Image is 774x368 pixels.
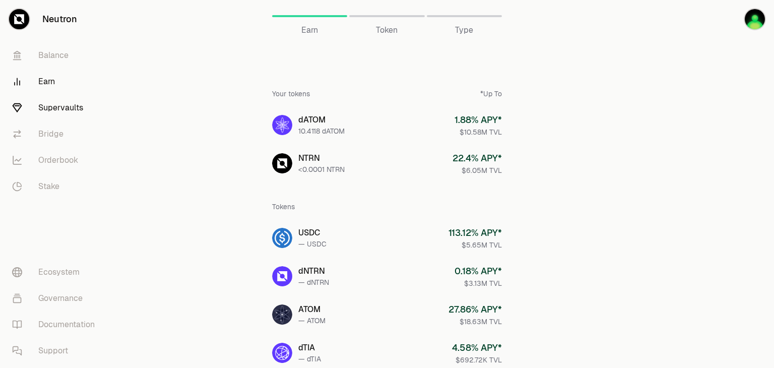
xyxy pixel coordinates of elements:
[745,9,765,29] img: Sec Stake #1
[298,164,345,174] div: <0.0001 NTRN
[298,354,321,364] div: — dTIA
[298,114,345,126] div: dATOM
[272,228,292,248] img: USDC
[301,24,318,36] span: Earn
[272,304,292,325] img: ATOM
[272,202,295,212] div: Tokens
[272,89,310,99] div: Your tokens
[264,107,510,143] a: dATOMdATOM10.4118 dATOM1.88% APY*$10.58M TVL
[4,338,109,364] a: Support
[4,259,109,285] a: Ecosystem
[298,277,329,287] div: — dNTRN
[264,296,510,333] a: ATOMATOM— ATOM27.86% APY*$18.63M TVL
[376,24,398,36] span: Token
[272,343,292,363] img: dTIA
[455,278,502,288] div: $3.13M TVL
[452,355,502,365] div: $692.72K TVL
[298,227,327,239] div: USDC
[272,266,292,286] img: dNTRN
[264,258,510,294] a: dNTRNdNTRN— dNTRN0.18% APY*$3.13M TVL
[298,126,345,136] div: 10.4118 dATOM
[264,145,510,181] a: NTRNNTRN<0.0001 NTRN22.4% APY*$6.05M TVL
[448,226,502,240] div: 113.12 % APY*
[480,89,502,99] div: *Up To
[4,42,109,69] a: Balance
[298,152,345,164] div: NTRN
[298,265,329,277] div: dNTRN
[448,317,502,327] div: $18.63M TVL
[453,165,502,175] div: $6.05M TVL
[455,127,502,137] div: $10.58M TVL
[4,121,109,147] a: Bridge
[298,342,321,354] div: dTIA
[298,239,327,249] div: — USDC
[272,115,292,135] img: dATOM
[448,302,502,317] div: 27.86 % APY*
[4,173,109,200] a: Stake
[298,316,326,326] div: — ATOM
[4,69,109,95] a: Earn
[452,341,502,355] div: 4.58 % APY*
[455,113,502,127] div: 1.88 % APY*
[453,151,502,165] div: 22.4 % APY*
[272,153,292,173] img: NTRN
[4,95,109,121] a: Supervaults
[264,220,510,256] a: USDCUSDC— USDC113.12% APY*$5.65M TVL
[448,240,502,250] div: $5.65M TVL
[4,285,109,312] a: Governance
[4,312,109,338] a: Documentation
[455,24,473,36] span: Type
[4,147,109,173] a: Orderbook
[298,303,326,316] div: ATOM
[455,264,502,278] div: 0.18 % APY*
[272,4,347,28] a: Earn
